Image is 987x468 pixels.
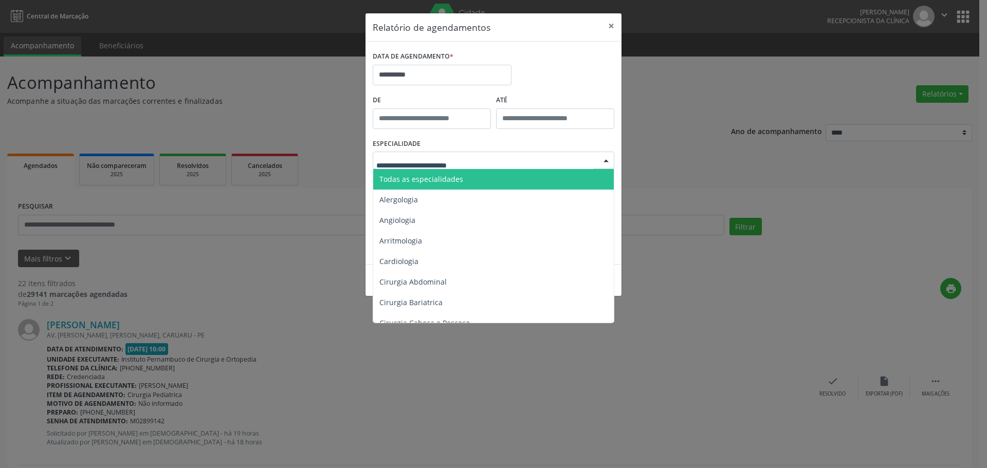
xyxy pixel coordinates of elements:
span: Arritmologia [379,236,422,246]
h5: Relatório de agendamentos [373,21,490,34]
span: Cirurgia Bariatrica [379,297,443,307]
span: Cirurgia Abdominal [379,277,447,287]
label: ESPECIALIDADE [373,136,421,152]
button: Close [601,13,622,39]
label: DATA DE AGENDAMENTO [373,49,453,65]
label: De [373,92,491,108]
span: Angiologia [379,215,415,225]
span: Cirurgia Cabeça e Pescoço [379,318,470,328]
span: Cardiologia [379,256,418,266]
label: ATÉ [496,92,614,108]
span: Alergologia [379,195,418,204]
span: Todas as especialidades [379,174,463,184]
